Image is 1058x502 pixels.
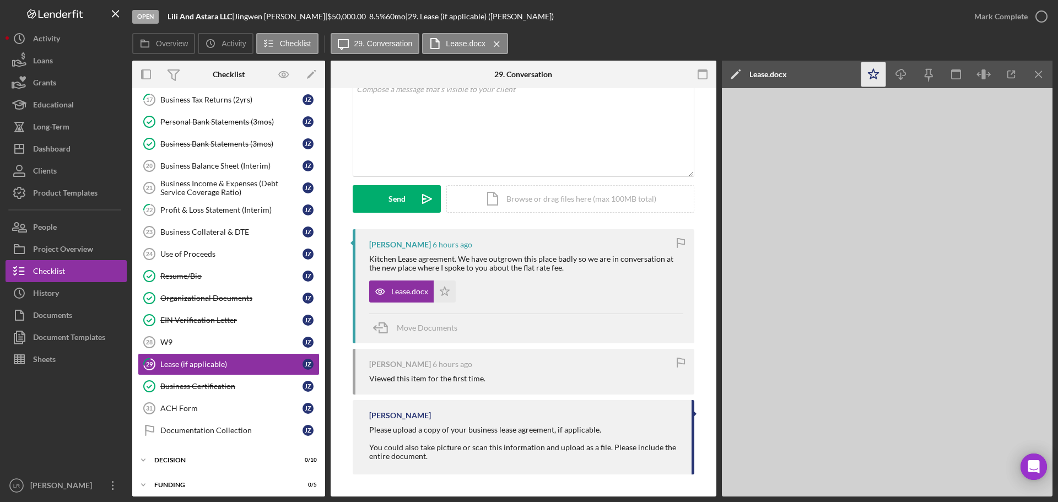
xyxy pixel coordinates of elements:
div: J Z [303,249,314,260]
tspan: 23 [146,229,153,235]
div: Business Balance Sheet (Interim) [160,161,303,170]
div: Organizational Documents [160,294,303,303]
a: 20Business Balance Sheet (Interim)JZ [138,155,320,177]
div: Use of Proceeds [160,250,303,258]
div: J Z [303,138,314,149]
div: $50,000.00 [327,12,369,21]
label: Activity [222,39,246,48]
a: 29Lease (if applicable)JZ [138,353,320,375]
div: Send [388,185,406,213]
div: J Z [303,293,314,304]
button: Send [353,185,441,213]
div: Business Bank Statements (3mos) [160,139,303,148]
div: Business Collateral & DTE [160,228,303,236]
div: J Z [303,182,314,193]
div: Jingwen [PERSON_NAME] | [234,12,327,21]
div: Lease.docx [749,70,787,79]
tspan: 28 [146,339,153,346]
div: | [168,12,234,21]
div: W9 [160,338,303,347]
button: Overview [132,33,195,54]
time: 2025-08-11 20:56 [433,240,472,249]
div: EIN Verification Letter [160,316,303,325]
label: Lease.docx [446,39,485,48]
div: [PERSON_NAME] [369,411,431,420]
div: 60 mo [386,12,406,21]
div: J Z [303,337,314,348]
div: Open Intercom Messenger [1021,454,1047,480]
div: 0 / 10 [297,457,317,463]
div: 0 / 5 [297,482,317,488]
div: Viewed this item for the first time. [369,374,485,383]
div: Lease.docx [391,287,428,296]
a: 22Profit & Loss Statement (Interim)JZ [138,199,320,221]
tspan: 31 [146,405,153,412]
button: LR[PERSON_NAME] [6,474,127,496]
div: 8.5 % [369,12,386,21]
div: Open [132,10,159,24]
div: 29. Conversation [494,70,552,79]
div: J Z [303,271,314,282]
label: Checklist [280,39,311,48]
span: Move Documents [397,323,457,332]
button: Move Documents [369,314,468,342]
div: Checklist [213,70,245,79]
div: | 29. Lease (if applicable) ([PERSON_NAME]) [406,12,554,21]
div: J Z [303,381,314,392]
a: Business Bank Statements (3mos)JZ [138,133,320,155]
a: 31ACH FormJZ [138,397,320,419]
tspan: 24 [146,251,153,257]
button: Checklist [256,33,319,54]
tspan: 29 [146,360,153,368]
label: Overview [156,39,188,48]
div: J Z [303,315,314,326]
a: EIN Verification LetterJZ [138,309,320,331]
div: Personal Bank Statements (3mos) [160,117,303,126]
div: Business Tax Returns (2yrs) [160,95,303,104]
div: J Z [303,116,314,127]
div: J Z [303,359,314,370]
time: 2025-08-11 20:55 [433,360,472,369]
div: Decision [154,457,289,463]
a: Documentation CollectionJZ [138,419,320,441]
div: [PERSON_NAME] [369,240,431,249]
button: Activity [198,33,253,54]
div: Profit & Loss Statement (Interim) [160,206,303,214]
tspan: 20 [146,163,153,169]
a: 24Use of ProceedsJZ [138,243,320,265]
div: Business Certification [160,382,303,391]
